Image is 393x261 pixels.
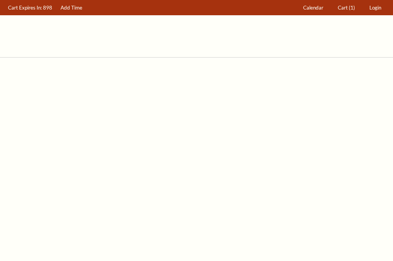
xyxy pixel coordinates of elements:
a: Cart (1) [334,0,359,15]
span: (1) [349,5,355,11]
a: Login [366,0,385,15]
span: Login [369,5,381,11]
span: 898 [43,5,52,11]
a: Calendar [300,0,327,15]
a: Add Time [57,0,86,15]
span: Cart Expires In: [8,5,42,11]
span: Cart [338,5,348,11]
span: Calendar [303,5,323,11]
